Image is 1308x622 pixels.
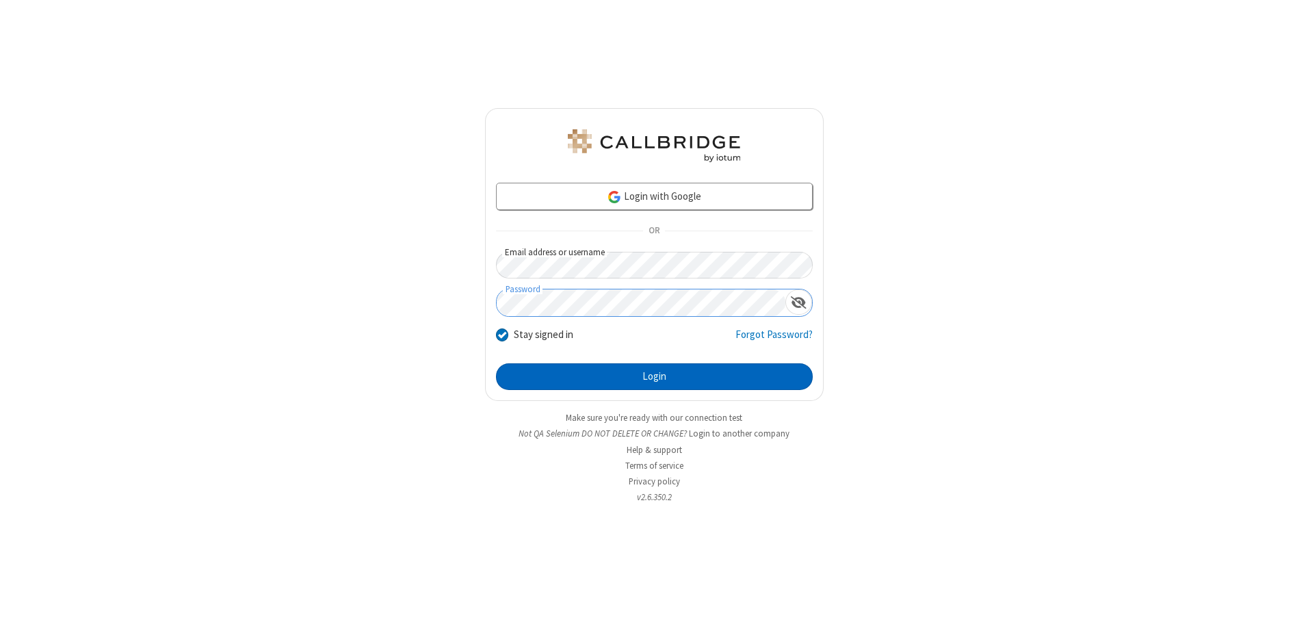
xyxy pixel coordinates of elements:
li: v2.6.350.2 [485,491,824,504]
label: Stay signed in [514,327,573,343]
img: QA Selenium DO NOT DELETE OR CHANGE [565,129,743,162]
a: Help & support [627,444,682,456]
a: Login with Google [496,183,813,210]
a: Terms of service [625,460,683,471]
input: Password [497,289,785,316]
a: Make sure you're ready with our connection test [566,412,742,424]
a: Privacy policy [629,476,680,487]
a: Forgot Password? [735,327,813,353]
input: Email address or username [496,252,813,278]
li: Not QA Selenium DO NOT DELETE OR CHANGE? [485,427,824,440]
span: OR [643,222,665,241]
div: Show password [785,289,812,315]
button: Login [496,363,813,391]
button: Login to another company [689,427,789,440]
img: google-icon.png [607,190,622,205]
